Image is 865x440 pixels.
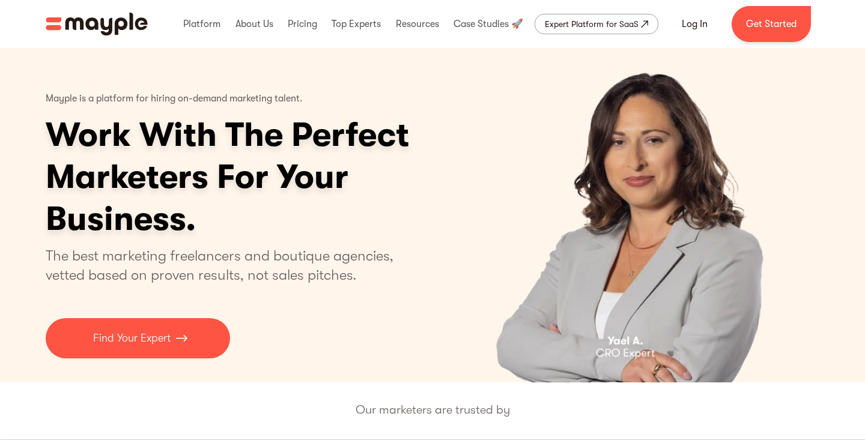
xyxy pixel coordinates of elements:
p: Find Your Expert [93,330,171,346]
div: 3 of 4 [444,48,819,382]
div: Top Experts [329,5,384,43]
div: carousel [444,48,819,382]
img: Mayple logo [46,13,148,35]
div: Pricing [285,5,320,43]
a: home [46,13,148,35]
a: Expert Platform for SaaS [535,14,658,34]
div: Resources [393,5,442,43]
a: Get Started [732,6,811,42]
a: Find Your Expert [46,318,230,358]
a: Log In [667,10,722,38]
p: The best marketing freelancers and boutique agencies, vetted based on proven results, not sales p... [46,246,408,285]
h1: Work With The Perfect Marketers For Your Business. [46,114,502,240]
div: About Us [232,5,276,43]
p: Mayple is a platform for hiring on-demand marketing talent. [46,84,303,114]
div: Expert Platform for SaaS [545,17,639,31]
div: Platform [180,5,223,43]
